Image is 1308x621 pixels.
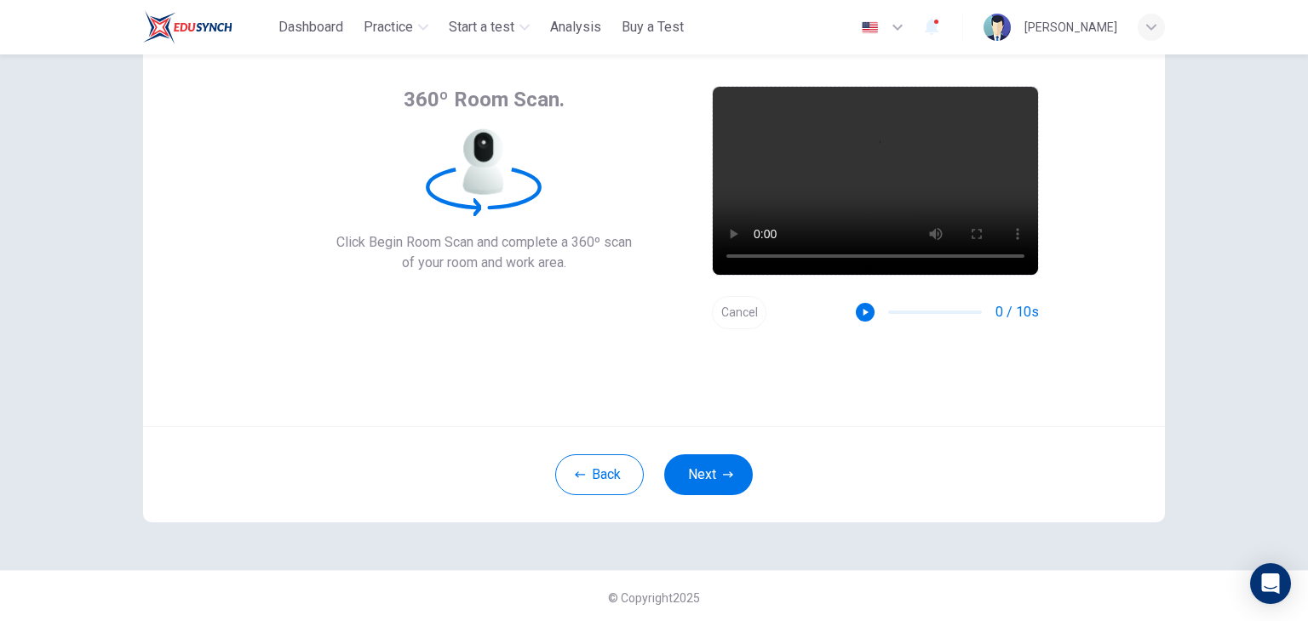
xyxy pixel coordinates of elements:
[449,17,514,37] span: Start a test
[272,12,350,43] button: Dashboard
[357,12,435,43] button: Practice
[336,253,632,273] span: of your room and work area.
[278,17,343,37] span: Dashboard
[615,12,691,43] button: Buy a Test
[608,591,700,605] span: © Copyright 2025
[555,454,644,495] button: Back
[664,454,753,495] button: Next
[442,12,536,43] button: Start a test
[550,17,601,37] span: Analysis
[143,10,272,44] a: ELTC logo
[622,17,684,37] span: Buy a Test
[404,86,565,113] span: 360º Room Scan.
[1250,563,1291,604] div: Open Intercom Messenger
[1024,17,1117,37] div: [PERSON_NAME]
[143,10,232,44] img: ELTC logo
[712,296,766,329] button: Cancel
[859,21,881,34] img: en
[364,17,413,37] span: Practice
[543,12,608,43] button: Analysis
[336,232,632,253] span: Click Begin Room Scan and complete a 360º scan
[995,302,1039,322] span: 0 / 10s
[984,14,1011,41] img: Profile picture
